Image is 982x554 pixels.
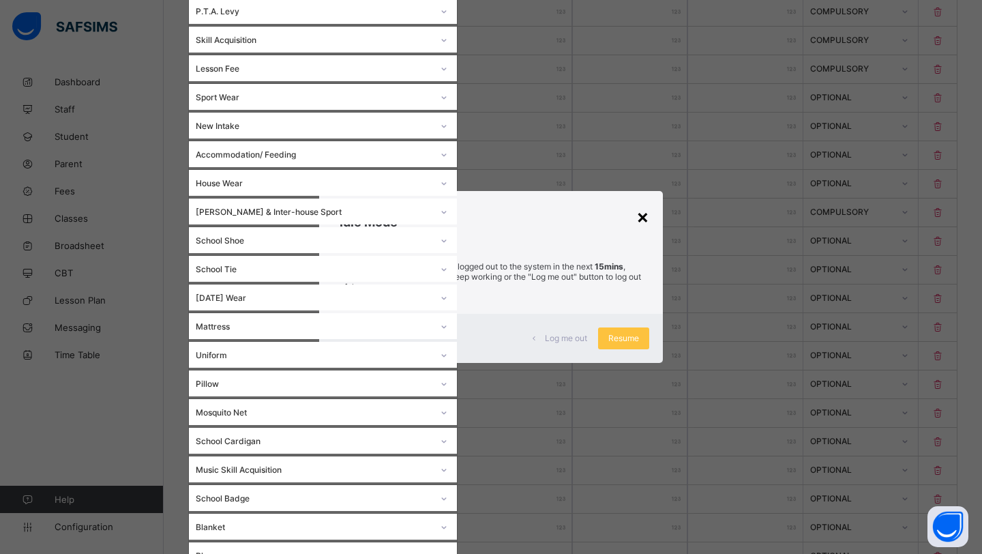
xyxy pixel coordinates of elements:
div: P.T.A. Levy [196,5,432,16]
h2: Idle Mode [340,215,642,229]
div: Mosquito Net [196,407,432,417]
div: [DATE] Wear [196,292,432,302]
div: [PERSON_NAME] & Inter-house Sport [196,206,432,216]
button: Open asap [927,506,968,547]
div: School Shoe [196,235,432,245]
div: Accommodation/ Feeding [196,149,432,159]
div: Sport Wear [196,91,432,102]
p: Due to inactivity you would be logged out to the system in the next , click the "Resume" button t... [340,261,642,292]
div: Pillow [196,378,432,388]
strong: 15mins [595,261,623,272]
div: × [636,205,649,228]
span: Log me out [545,333,587,343]
div: School Tie [196,263,432,274]
div: Music Skill Acquisition [196,464,432,474]
span: Resume [608,333,639,343]
div: Uniform [196,349,432,360]
div: New Intake [196,120,432,130]
div: School Badge [196,493,432,503]
div: Blanket [196,521,432,531]
div: Mattress [196,321,432,331]
div: House Wear [196,177,432,188]
div: School Cardigan [196,435,432,446]
div: Skill Acquisition [196,34,432,44]
div: Lesson Fee [196,63,432,73]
